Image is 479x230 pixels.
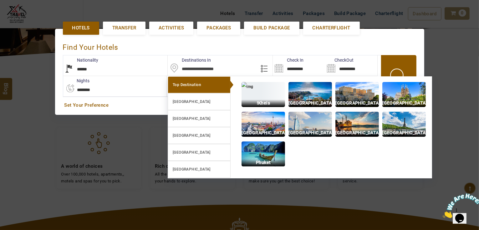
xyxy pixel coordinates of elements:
label: Destinations In [168,57,211,63]
label: nights [63,78,90,84]
img: img [382,112,426,137]
label: Rooms [167,78,195,84]
span: Hotels [72,25,90,31]
p: [GEOGRAPHIC_DATA] [335,100,379,107]
p: [GEOGRAPHIC_DATA] [288,129,332,136]
p: [GEOGRAPHIC_DATA] [382,100,426,107]
img: img [335,82,379,107]
input: Search [325,55,377,76]
span: Packages [206,25,231,31]
a: [GEOGRAPHIC_DATA] [168,93,231,110]
a: Top Destination [168,76,231,93]
img: Chat attention grabber [3,3,41,27]
span: Transfer [112,25,136,31]
span: Activities [159,25,184,31]
a: [GEOGRAPHIC_DATA] [168,144,231,161]
span: Build Package [253,25,290,31]
p: [GEOGRAPHIC_DATA] [382,129,426,136]
b: [GEOGRAPHIC_DATA] [173,167,211,171]
img: img [242,82,285,107]
a: [GEOGRAPHIC_DATA] [168,110,231,127]
div: Find Your Hotels [63,37,416,55]
b: [GEOGRAPHIC_DATA] [173,100,211,104]
p: [GEOGRAPHIC_DATA] [335,129,379,136]
p: Phuket [242,159,285,166]
b: Top Destination [173,83,201,87]
img: img [242,112,285,137]
img: img [288,82,332,107]
iframe: chat widget [440,191,479,221]
a: [GEOGRAPHIC_DATA] [168,161,231,178]
a: Build Package [244,22,299,34]
a: [GEOGRAPHIC_DATA] [168,127,231,144]
p: [GEOGRAPHIC_DATA] [288,100,332,107]
p: !Kheis [242,100,285,107]
span: 1 [3,3,5,8]
img: img [242,141,285,166]
img: img [335,112,379,137]
a: Set Your Preference [64,102,415,109]
label: CheckOut [325,57,354,63]
p: [GEOGRAPHIC_DATA] [242,129,285,136]
a: Hotels [63,22,99,34]
b: [GEOGRAPHIC_DATA] [173,116,211,121]
label: Check In [273,57,303,63]
a: Activities [149,22,193,34]
label: Nationality [63,57,99,63]
input: Search [273,55,325,76]
b: [GEOGRAPHIC_DATA] [173,133,211,138]
b: [GEOGRAPHIC_DATA] [173,150,211,155]
img: img [288,112,332,137]
span: Charterflight [313,25,350,31]
a: Transfer [103,22,145,34]
img: img [382,82,426,107]
a: Packages [197,22,240,34]
a: Charterflight [303,22,360,34]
